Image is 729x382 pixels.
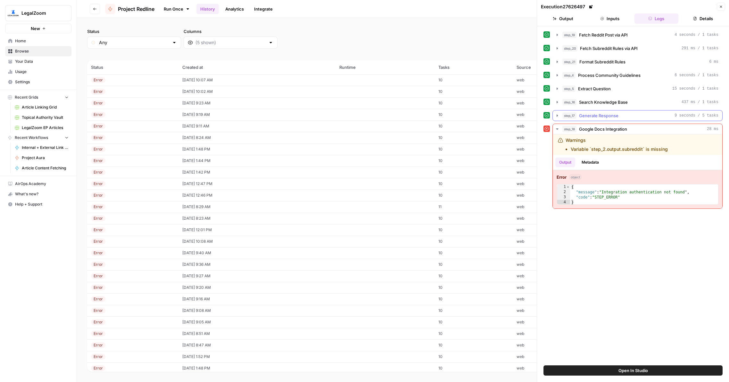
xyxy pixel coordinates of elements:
td: web [513,74,604,86]
td: 10 [435,247,512,259]
span: 9 seconds / 5 tasks [675,113,718,118]
a: Settings [5,77,71,87]
td: 10 [435,362,512,374]
button: Workspace: LegalZoom [5,5,71,21]
a: History [196,4,219,14]
span: Your Data [15,59,69,64]
a: Project Aura [12,153,71,163]
td: 10 [435,178,512,190]
th: Runtime [336,60,435,74]
td: [DATE] 1:42 PM [178,167,336,178]
div: Error [91,77,105,83]
button: 9 seconds / 5 tasks [553,110,722,121]
span: Fetch Reddit Post via API [579,32,628,38]
th: Status [87,60,178,74]
span: 291 ms / 1 tasks [682,45,718,51]
td: [DATE] 9:16 AM [178,293,336,305]
div: Error [91,262,105,267]
span: step_19 [562,32,576,38]
td: 10 [435,316,512,328]
td: 10 [435,236,512,247]
div: What's new? [5,189,71,199]
span: Internal + External Link Addition [22,145,69,150]
td: 10 [435,74,512,86]
td: web [513,167,604,178]
div: Error [91,192,105,198]
td: [DATE] 12:46 PM [178,190,336,201]
div: 3 [557,195,570,200]
td: 10 [435,132,512,143]
td: web [513,120,604,132]
a: Topical Authority Vault [12,112,71,123]
a: Browse [5,46,71,56]
td: web [513,132,604,143]
button: Details [681,13,725,24]
input: (5 shown) [195,39,266,46]
td: 10 [435,293,512,305]
a: Internal + External Link Addition [12,142,71,153]
strong: Error [557,174,567,180]
span: LegalZoom [21,10,60,16]
td: [DATE] 1:48 PM [178,362,336,374]
span: LegalZoom EP Articles [22,125,69,131]
td: [DATE] 8:47 AM [178,339,336,351]
button: Logs [634,13,679,24]
div: Error [91,296,105,302]
span: Toggle code folding, rows 1 through 4 [566,184,570,190]
td: [DATE] 9:40 AM [178,247,336,259]
div: Warnings [566,137,668,152]
th: Source [513,60,604,74]
td: web [513,178,604,190]
a: Run Once [160,4,194,14]
button: Output [541,13,585,24]
td: web [513,316,604,328]
td: 10 [435,270,512,282]
td: web [513,236,604,247]
span: Project Redline [118,5,154,13]
span: Article Linking Grid [22,104,69,110]
td: [DATE] 8:51 AM [178,328,336,339]
td: 11 [435,201,512,213]
span: Settings [15,79,69,85]
td: 10 [435,86,512,97]
span: Help + Support [15,201,69,207]
td: 10 [435,259,512,270]
td: web [513,97,604,109]
td: 10 [435,109,512,120]
span: 15 seconds / 1 tasks [672,86,718,92]
button: Inputs [588,13,632,24]
span: Google Docs Integration [579,126,627,132]
button: 6 ms [553,57,722,67]
span: step_4 [562,72,576,78]
span: AirOps Academy [15,181,69,187]
button: 291 ms / 1 tasks [553,43,722,53]
td: [DATE] 12:47 PM [178,178,336,190]
td: web [513,224,604,236]
span: 437 ms / 1 tasks [682,99,718,105]
td: [DATE] 9:20 AM [178,282,336,293]
label: Columns [184,28,278,35]
td: [DATE] 9:36 AM [178,259,336,270]
td: [DATE] 9:11 AM [178,120,336,132]
div: Error [91,146,105,152]
div: Error [91,250,105,256]
span: step_21 [562,59,577,65]
span: Extract Question [578,85,611,92]
span: step_17 [562,112,576,119]
td: [DATE] 12:01 PM [178,224,336,236]
button: 437 ms / 1 tasks [553,97,722,107]
span: Article Content Fetching [22,165,69,171]
td: [DATE] 1:52 PM [178,351,336,362]
div: Error [91,285,105,290]
span: Process Community Guidelines [578,72,641,78]
td: web [513,109,604,120]
div: 1 [557,184,570,190]
td: [DATE] 8:29 AM [178,201,336,213]
div: Error [91,181,105,187]
td: 10 [435,190,512,201]
span: (100 records) [87,49,719,60]
span: Topical Authority Vault [22,115,69,120]
td: 10 [435,120,512,132]
div: 2 [557,190,570,195]
td: [DATE] 8:24 AM [178,132,336,143]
